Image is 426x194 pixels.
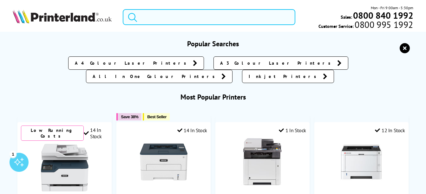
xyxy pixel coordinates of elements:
input: Search product or brand [123,9,295,25]
a: 0800 840 1992 [352,12,413,18]
img: Xerox C235 + High Capacity Black Toner Cartridge (3,000 Pages) [41,144,88,191]
span: Best Seller [147,114,167,119]
a: Kyocera ECOSYS M5526cdw [239,181,286,187]
img: Kyocera ECOSYS PA4000x [338,138,385,186]
div: 1 [10,151,16,158]
img: Kyocera ECOSYS M5526cdw [239,138,286,186]
span: Inkjet Printers [249,73,320,80]
a: Xerox B230 [140,181,187,187]
a: Xerox C235 + High Capacity Black Toner Cartridge (3,000 Pages) [41,186,88,193]
div: 14 In Stock [84,127,108,139]
b: 0800 840 1992 [353,10,413,21]
a: A4 Colour Laser Printers [68,56,204,70]
div: 14 In Stock [177,127,207,133]
img: Xerox B230 [140,138,187,186]
span: A3 Colour Laser Printers [220,60,334,66]
span: Sales: [341,14,352,20]
img: Printerland Logo [13,10,112,23]
a: Kyocera ECOSYS PA4000x [338,181,385,187]
a: Inkjet Printers [242,70,334,83]
a: All In One Colour Printers [86,70,233,83]
div: Low Running Costs [21,126,83,141]
h3: Popular Searches [13,39,413,48]
span: Save 38% [121,114,138,119]
a: A3 Colour Laser Printers [213,56,348,70]
div: 1 In Stock [279,127,306,133]
h3: Most Popular Printers [13,93,413,101]
button: Save 38% [116,113,141,120]
div: 12 In Stock [375,127,405,133]
span: Mon - Fri 9:00am - 5:30pm [371,5,413,11]
span: Customer Service: [318,22,413,29]
span: A4 Colour Laser Printers [75,60,190,66]
button: Best Seller [143,113,170,120]
span: All In One Colour Printers [93,73,218,80]
a: Printerland Logo [13,10,115,25]
span: 0800 995 1992 [354,22,413,28]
